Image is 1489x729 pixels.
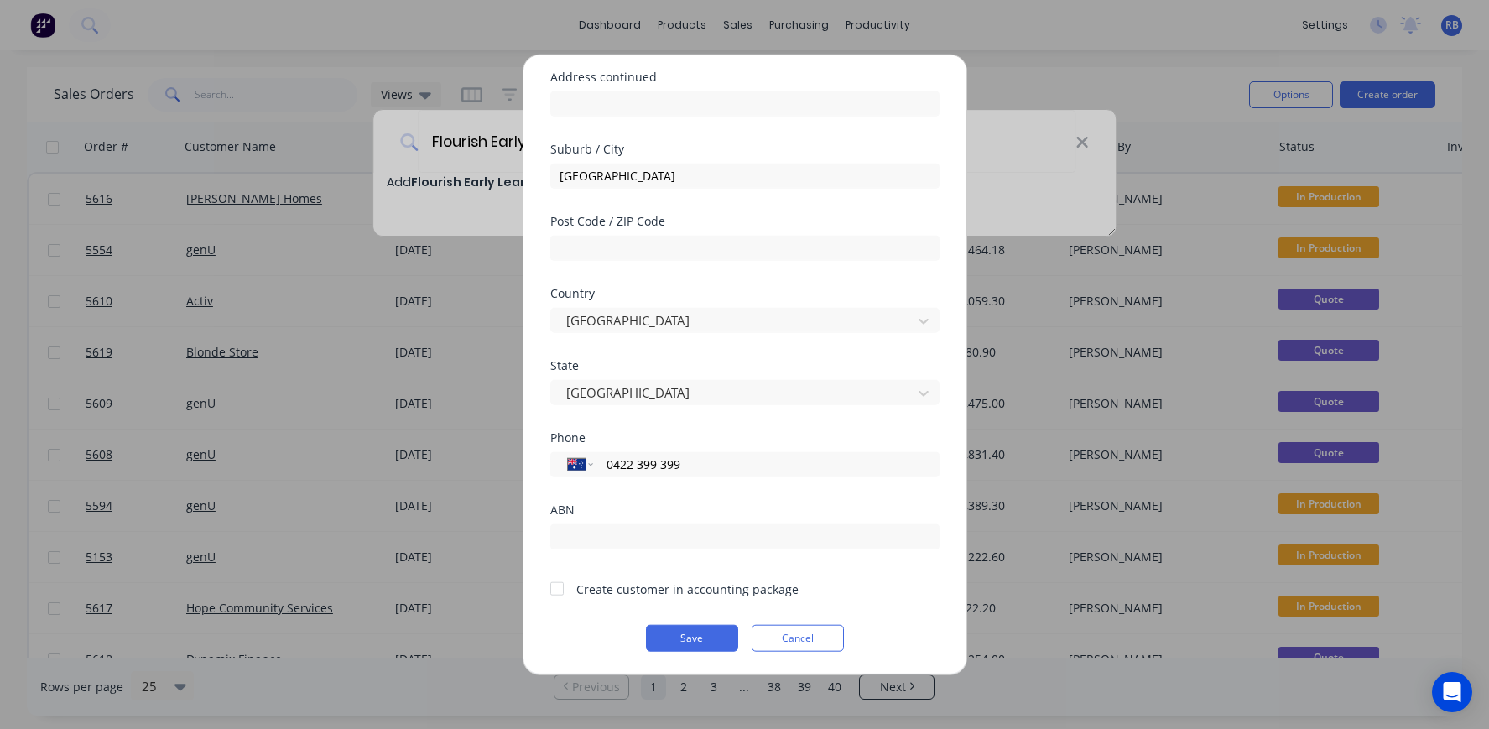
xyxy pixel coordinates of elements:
[1432,672,1472,712] div: Open Intercom Messenger
[646,624,738,651] button: Save
[550,503,940,515] div: ABN
[550,431,940,443] div: Phone
[550,287,940,299] div: Country
[550,70,940,82] div: Address continued
[752,624,844,651] button: Cancel
[550,215,940,227] div: Post Code / ZIP Code
[550,143,940,154] div: Suburb / City
[550,359,940,371] div: State
[576,580,799,597] div: Create customer in accounting package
